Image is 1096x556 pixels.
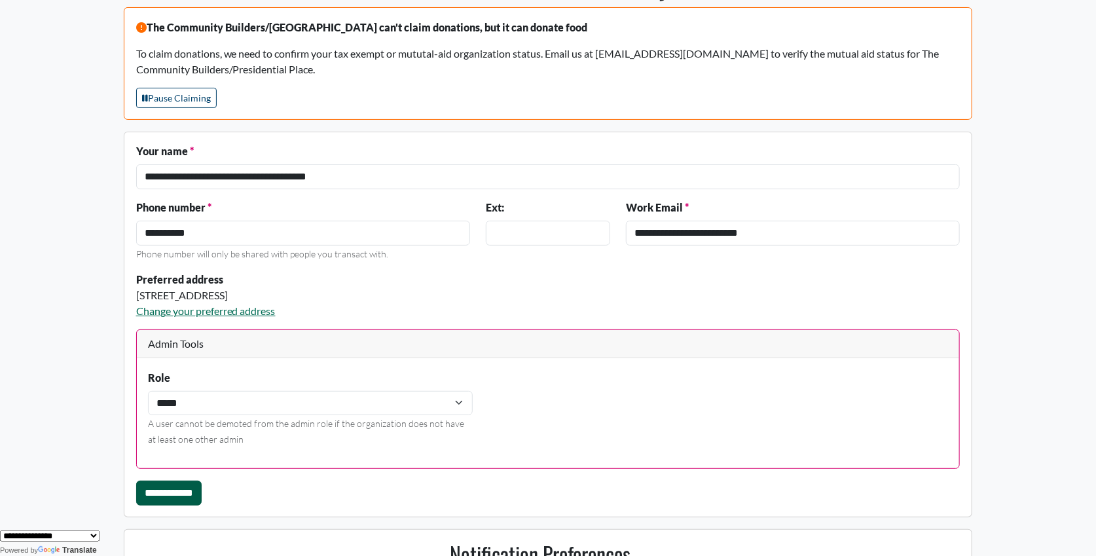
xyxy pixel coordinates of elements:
button: Pause Claiming [136,88,217,108]
small: A user cannot be demoted from the admin role if the organization does not have at least one other... [148,418,464,445]
div: Admin Tools [137,330,960,358]
p: The Community Builders/[GEOGRAPHIC_DATA] can't claim donations, but it can donate food [136,20,960,35]
a: Translate [38,546,97,555]
small: Phone number will only be shared with people you transact with. [136,248,389,259]
a: Change your preferred address [136,305,276,317]
img: Google Translate [38,546,62,555]
label: Work Email [626,200,689,215]
p: To claim donations, we need to confirm your tax exempt or mututal-aid organization status. Email ... [136,46,960,77]
label: Your name [136,143,194,159]
label: Role [148,370,170,386]
strong: Preferred address [136,273,223,286]
label: Phone number [136,200,211,215]
label: Ext: [486,200,504,215]
div: [STREET_ADDRESS] [136,287,610,303]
